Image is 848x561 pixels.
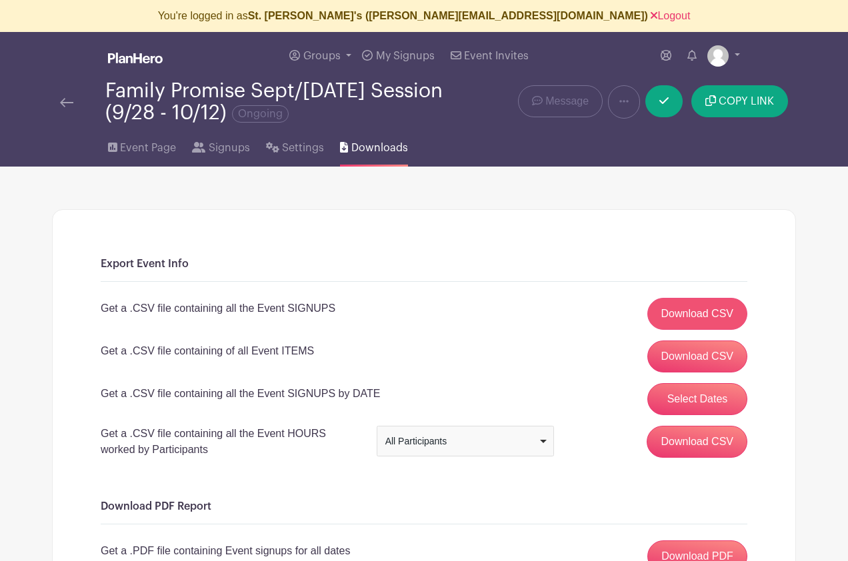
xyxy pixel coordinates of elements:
span: Ongoing [232,105,289,123]
span: Event Invites [464,51,529,61]
input: Download CSV [647,426,747,458]
span: Event Page [120,140,176,156]
a: Groups [284,32,357,80]
a: Message [518,85,603,117]
a: Signups [192,124,249,167]
span: My Signups [376,51,435,61]
p: Get a .CSV file containing of all Event ITEMS [101,343,314,359]
a: Download CSV [647,340,748,372]
div: Family Promise Sept/[DATE] Session (9/28 - 10/12) [105,80,467,124]
span: COPY LINK [719,96,774,107]
h6: Download PDF Report [101,500,747,513]
b: St. [PERSON_NAME]'s ([PERSON_NAME][EMAIL_ADDRESS][DOMAIN_NAME]) [248,10,648,21]
a: Event Page [108,124,176,167]
div: All Participants [385,434,538,448]
p: Get a .CSV file containing all the Event SIGNUPS [101,300,335,316]
h6: Export Event Info [101,258,747,271]
p: Get a .CSV file containing all the Event HOURS worked by Participants [101,426,361,458]
img: logo_white-6c42ec7e38ccf1d336a20a19083b03d10ae64f83f12c07503d8b9e83406b4c7d.svg [108,53,163,63]
span: Settings [282,140,324,156]
a: Download CSV [647,298,748,330]
span: Signups [209,140,250,156]
span: Groups [303,51,341,61]
a: Settings [266,124,324,167]
img: back-arrow-29a5d9b10d5bd6ae65dc969a981735edf675c4d7a1fe02e03b50dbd4ba3cdb55.svg [60,98,73,107]
span: Message [545,93,589,109]
p: Get a .PDF file containing Event signups for all dates [101,543,350,559]
button: COPY LINK [691,85,788,117]
a: Event Invites [445,32,534,80]
span: Downloads [351,140,408,156]
p: Get a .CSV file containing all the Event SIGNUPS by DATE [101,386,380,402]
img: default-ce2991bfa6775e67f084385cd625a349d9dcbb7a52a09fb2fda1e96e2d18dcdb.png [707,45,729,67]
a: Logout [651,10,690,21]
a: Downloads [340,124,407,167]
a: My Signups [357,32,439,80]
button: Select Dates [647,383,747,415]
